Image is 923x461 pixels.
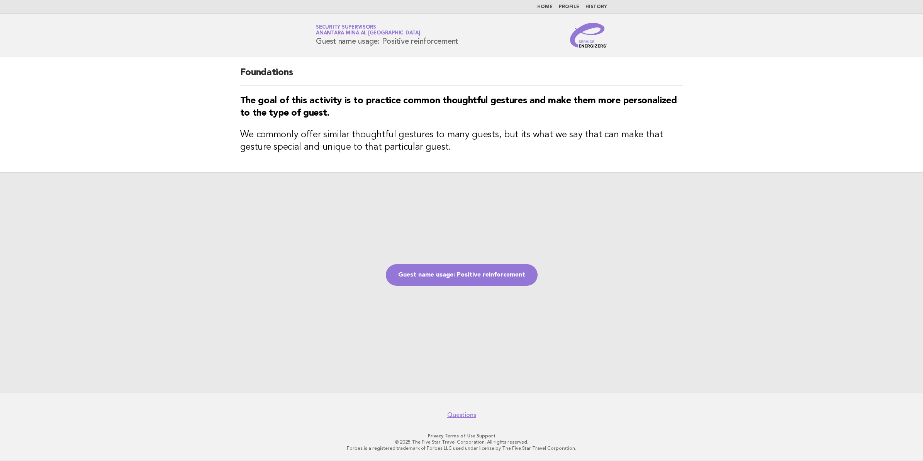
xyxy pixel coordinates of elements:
p: · · [225,433,698,439]
h1: Guest name usage: Positive reinforcement [316,25,458,45]
a: Guest name usage: Positive reinforcement [386,264,538,286]
a: Support [477,433,495,439]
a: Profile [559,5,579,9]
h2: Foundations [240,67,683,85]
a: History [585,5,607,9]
a: Terms of Use [445,433,475,439]
a: Privacy [428,433,443,439]
h3: We commonly offer similar thoughtful gestures to many guests, but its what we say that can make t... [240,129,683,154]
a: Questions [447,411,476,419]
p: Forbes is a registered trademark of Forbes LLC used under license by The Five Star Travel Corpora... [225,445,698,451]
img: Service Energizers [570,23,607,48]
strong: The goal of this activity is to practice common thoughtful gestures and make them more personaliz... [240,96,677,118]
a: Home [537,5,553,9]
a: Security SupervisorsAnantara Mina al [GEOGRAPHIC_DATA] [316,25,420,36]
span: Anantara Mina al [GEOGRAPHIC_DATA] [316,31,420,36]
p: © 2025 The Five Star Travel Corporation. All rights reserved. [225,439,698,445]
